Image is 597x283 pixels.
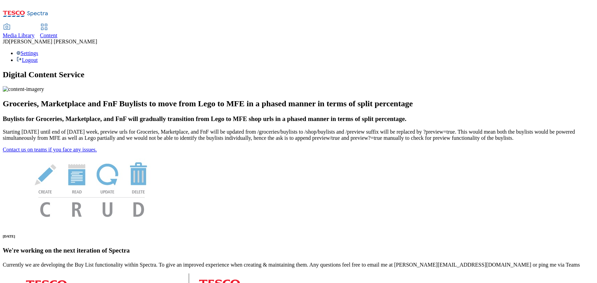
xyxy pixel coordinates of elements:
img: content-imagery [3,86,44,92]
h2: Groceries, Marketplace and FnF Buylists to move from Lego to MFE in a phased manner in terms of s... [3,99,594,108]
a: Logout [16,57,38,63]
h3: Buylists for Groceries, Marketplace, and FnF will gradually transition from Lego to MFE shop urls... [3,115,594,123]
h3: We're working on the next iteration of Spectra [3,247,594,254]
p: Currently we are developing the Buy List functionality within Spectra. To give an improved experi... [3,262,594,268]
a: Media Library [3,24,35,39]
span: JD [3,39,9,44]
span: [PERSON_NAME] [PERSON_NAME] [9,39,97,44]
span: Content [40,32,57,38]
p: Starting [DATE] until end of [DATE] week, preview urls for Groceries, Marketplace, and FnF will b... [3,129,594,141]
a: Content [40,24,57,39]
span: Media Library [3,32,35,38]
a: Settings [16,50,38,56]
a: Contact us on teams if you face any issues. [3,147,97,152]
h6: [DATE] [3,234,594,238]
h1: Digital Content Service [3,70,594,79]
img: News Image [3,153,181,224]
